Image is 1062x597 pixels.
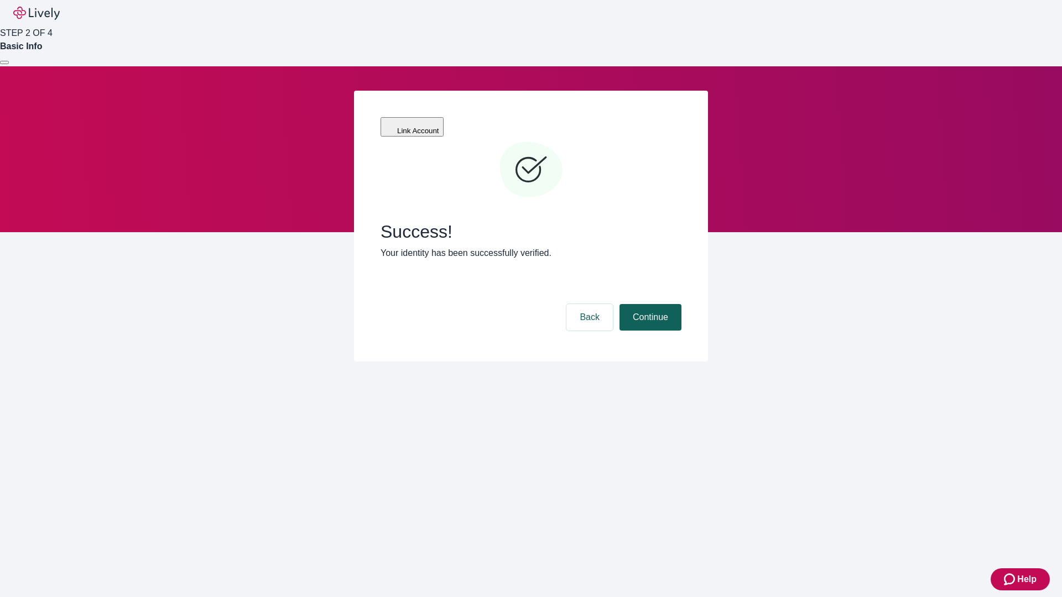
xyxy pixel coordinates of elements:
button: Continue [619,304,681,331]
p: Your identity has been successfully verified. [381,247,681,260]
svg: Zendesk support icon [1004,573,1017,586]
button: Back [566,304,613,331]
span: Help [1017,573,1037,586]
svg: Checkmark icon [498,137,564,203]
span: Success! [381,221,681,242]
button: Link Account [381,117,444,137]
button: Zendesk support iconHelp [991,568,1050,590]
img: Lively [13,7,60,20]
